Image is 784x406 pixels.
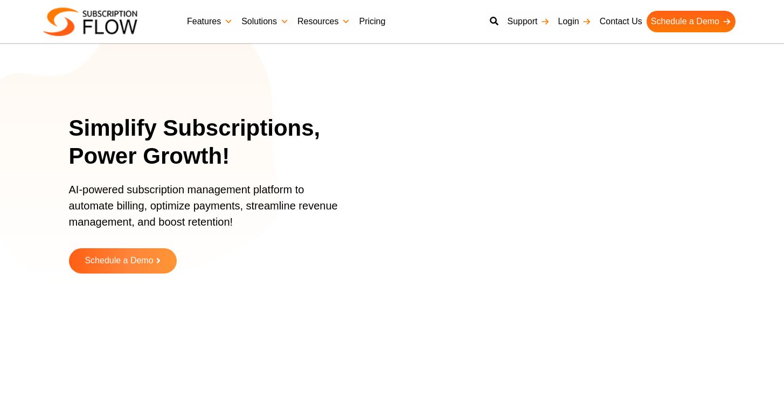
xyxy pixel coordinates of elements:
a: Schedule a Demo [69,248,177,274]
a: Schedule a Demo [647,11,736,32]
a: Features [183,11,237,32]
a: Pricing [355,11,390,32]
p: AI-powered subscription management platform to automate billing, optimize payments, streamline re... [69,181,349,241]
a: Login [554,11,595,32]
h1: Simplify Subscriptions, Power Growth! [69,114,363,171]
img: Subscriptionflow [43,8,137,36]
a: Contact Us [595,11,647,32]
a: Solutions [237,11,293,32]
a: Resources [293,11,355,32]
a: Support [503,11,553,32]
span: Schedule a Demo [85,256,153,265]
